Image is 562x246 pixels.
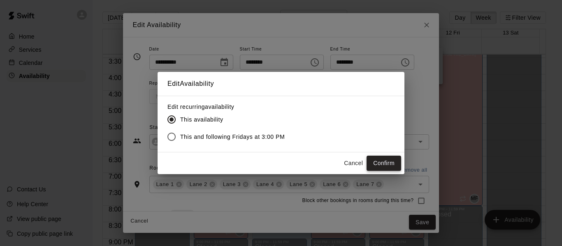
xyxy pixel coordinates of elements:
[340,156,367,171] button: Cancel
[158,72,404,96] h2: Edit Availability
[180,133,285,141] span: This and following Fridays at 3:00 PM
[367,156,401,171] button: Confirm
[167,103,291,111] label: Edit recurring availability
[180,115,223,124] span: This availability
